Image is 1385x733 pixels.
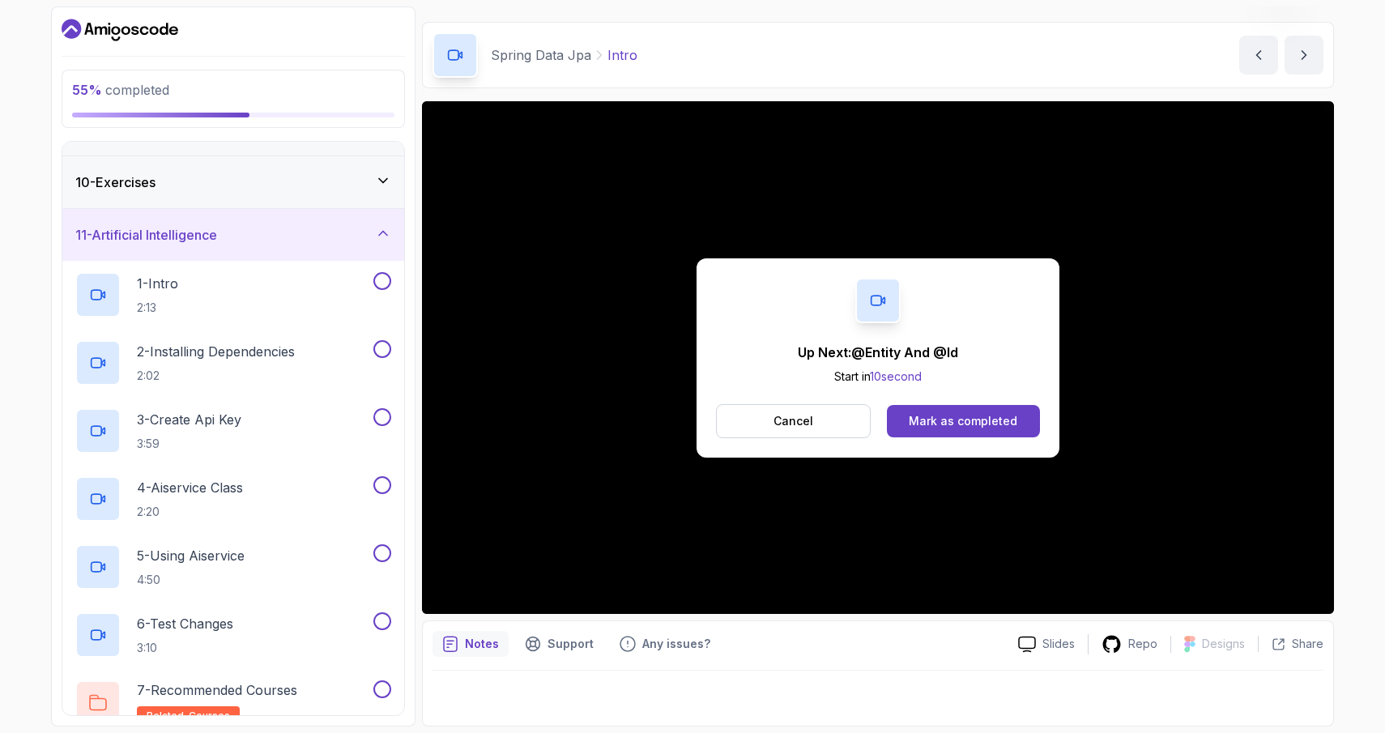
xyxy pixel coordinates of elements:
p: 5 - Using Aiservice [137,546,245,565]
p: Support [548,636,594,652]
p: 3:59 [137,436,241,452]
button: 5-Using Aiservice4:50 [75,544,391,590]
span: completed [72,82,169,98]
span: 55 % [72,82,102,98]
a: Slides [1005,636,1088,653]
p: 3 - Create Api Key [137,410,241,429]
p: Designs [1202,636,1245,652]
a: Repo [1089,634,1170,654]
p: 3:10 [137,640,233,656]
p: 4 - Aiservice Class [137,478,243,497]
button: 4-Aiservice Class2:20 [75,476,391,522]
button: 1-Intro2:13 [75,272,391,317]
p: Intro [607,45,637,65]
span: related-courses [147,710,230,722]
p: 2:02 [137,368,295,384]
button: Support button [515,631,603,657]
p: Notes [465,636,499,652]
p: 2 - Installing Dependencies [137,342,295,361]
a: Dashboard [62,17,178,43]
button: Mark as completed [887,405,1040,437]
p: 6 - Test Changes [137,614,233,633]
p: 1 - Intro [137,274,178,293]
h3: 10 - Exercises [75,173,156,192]
p: 7 - Recommended Courses [137,680,297,700]
button: 7-Recommended Coursesrelated-courses [75,680,391,726]
button: Feedback button [610,631,720,657]
p: Share [1292,636,1323,652]
p: Slides [1042,636,1075,652]
p: Any issues? [642,636,710,652]
button: previous content [1239,36,1278,75]
button: 2-Installing Dependencies2:02 [75,340,391,386]
iframe: 1 - Intro [422,101,1334,614]
p: Spring Data Jpa [491,45,591,65]
p: Repo [1128,636,1157,652]
p: 2:20 [137,504,243,520]
p: 2:13 [137,300,178,316]
p: 4:50 [137,572,245,588]
button: 10-Exercises [62,156,404,208]
button: 11-Artificial Intelligence [62,209,404,261]
button: next content [1285,36,1323,75]
p: Start in [798,369,958,385]
button: 3-Create Api Key3:59 [75,408,391,454]
span: 10 second [870,369,922,383]
button: notes button [433,631,509,657]
p: Up Next: @Entity And @Id [798,343,958,362]
button: Share [1258,636,1323,652]
p: Cancel [773,413,813,429]
h3: 11 - Artificial Intelligence [75,225,217,245]
div: Mark as completed [909,413,1017,429]
button: 6-Test Changes3:10 [75,612,391,658]
button: Cancel [716,404,871,438]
